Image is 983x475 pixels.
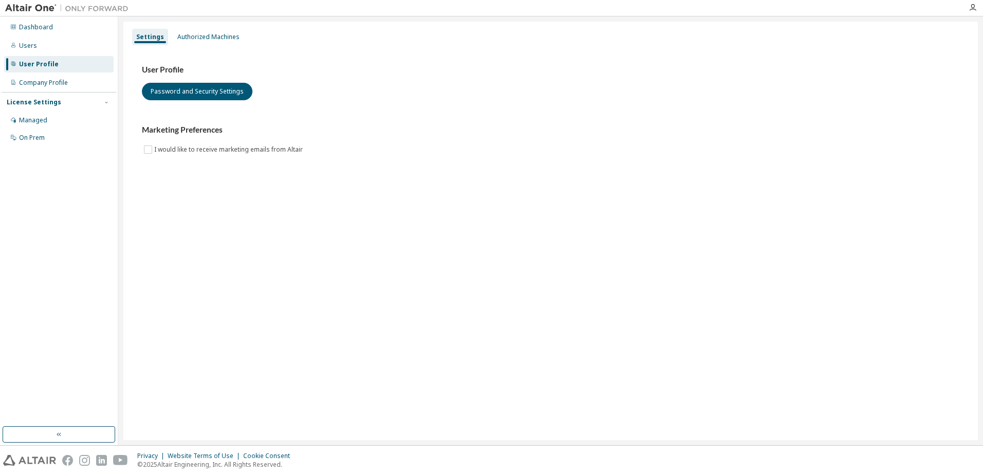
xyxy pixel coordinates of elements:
img: Altair One [5,3,134,13]
div: Settings [136,33,164,41]
div: Dashboard [19,23,53,31]
img: altair_logo.svg [3,455,56,466]
div: Privacy [137,452,168,460]
div: On Prem [19,134,45,142]
img: facebook.svg [62,455,73,466]
div: Website Terms of Use [168,452,243,460]
img: instagram.svg [79,455,90,466]
div: Users [19,42,37,50]
label: I would like to receive marketing emails from Altair [154,143,305,156]
div: Cookie Consent [243,452,296,460]
button: Password and Security Settings [142,83,252,100]
h3: Marketing Preferences [142,125,959,135]
p: © 2025 Altair Engineering, Inc. All Rights Reserved. [137,460,296,469]
img: linkedin.svg [96,455,107,466]
div: Company Profile [19,79,68,87]
img: youtube.svg [113,455,128,466]
div: User Profile [19,60,59,68]
div: License Settings [7,98,61,106]
div: Authorized Machines [177,33,240,41]
h3: User Profile [142,65,959,75]
div: Managed [19,116,47,124]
